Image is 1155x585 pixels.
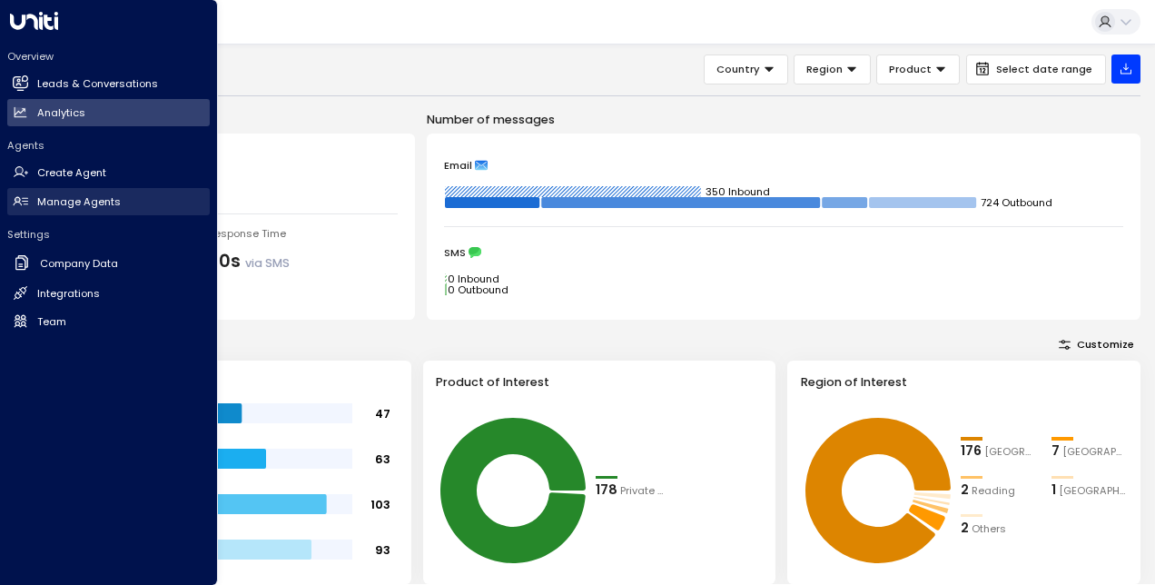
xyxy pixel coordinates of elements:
[245,255,290,271] span: via SMS
[1062,444,1128,460] span: Cambridge
[966,55,1106,84] button: Select date range
[448,283,508,297] tspan: 0 Outbound
[806,61,843,77] span: Region
[596,481,617,501] div: 178
[427,111,1140,128] p: Number of messages
[444,159,472,172] span: Email
[801,373,1128,391] h3: Region of Interest
[375,405,390,421] tspan: 47
[981,195,1052,210] tspan: 724 Outbound
[37,165,106,181] h2: Create Agent
[961,481,1037,501] div: 2Reading
[75,152,398,169] div: Number of Inquiries
[620,483,672,499] span: Private Office
[75,226,398,242] div: [PERSON_NAME] Average Response Time
[972,521,1006,537] span: Others
[7,249,210,279] a: Company Data
[961,519,969,539] div: 2
[972,483,1015,499] span: Reading
[7,188,210,215] a: Manage Agents
[1059,483,1128,499] span: Surrey
[706,184,770,199] tspan: 350 Inbound
[7,227,210,242] h2: Settings
[1051,441,1128,461] div: 7Cambridge
[1051,441,1060,461] div: 7
[961,441,1037,461] div: 176London
[375,541,390,557] tspan: 93
[961,441,982,461] div: 176
[961,519,1037,539] div: 2Others
[58,111,415,128] p: Engagement Metrics
[444,246,1123,259] div: SMS
[1052,334,1140,354] button: Customize
[984,444,1037,460] span: London
[37,286,100,302] h2: Integrations
[7,160,210,187] a: Create Agent
[596,481,672,501] div: 178Private Office
[37,314,66,330] h2: Team
[7,280,210,307] a: Integrations
[794,55,871,84] button: Region
[1051,481,1128,501] div: 1Surrey
[7,138,210,153] h2: Agents
[7,308,210,335] a: Team
[704,55,788,84] button: Country
[876,55,960,84] button: Product
[219,249,290,275] div: 0s
[37,194,121,210] h2: Manage Agents
[37,105,85,121] h2: Analytics
[436,373,763,391] h3: Product of Interest
[7,99,210,126] a: Analytics
[370,496,390,511] tspan: 103
[375,451,390,466] tspan: 63
[716,61,760,77] span: Country
[996,64,1092,75] span: Select date range
[961,481,969,501] div: 2
[37,76,158,92] h2: Leads & Conversations
[889,61,932,77] span: Product
[7,71,210,98] a: Leads & Conversations
[71,373,398,391] h3: Range of Team Size
[448,272,499,286] tspan: 0 Inbound
[40,256,118,272] h2: Company Data
[7,49,210,64] h2: Overview
[1051,481,1056,501] div: 1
